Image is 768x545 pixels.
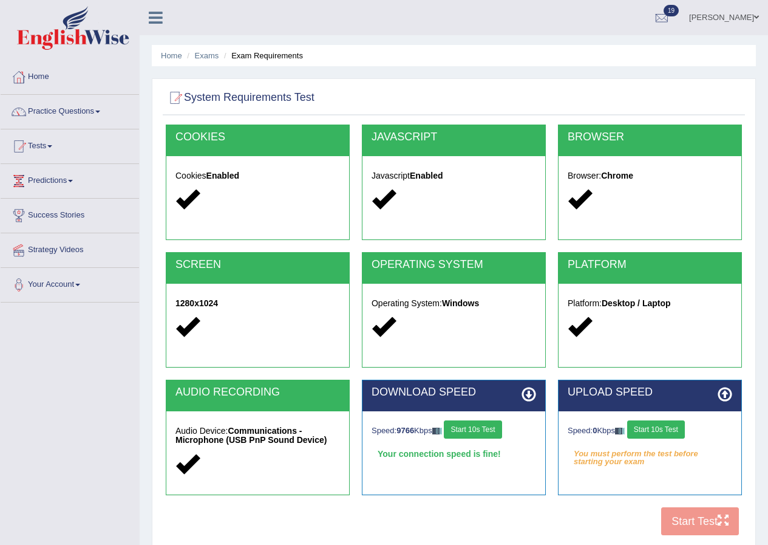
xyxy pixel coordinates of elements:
button: Start 10s Test [627,420,685,439]
div: Speed: Kbps [372,420,536,442]
div: Your connection speed is fine! [372,445,536,463]
a: Tests [1,129,139,160]
h2: SCREEN [175,259,340,271]
h5: Cookies [175,171,340,180]
h2: BROWSER [568,131,732,143]
strong: Communications - Microphone (USB PnP Sound Device) [175,426,327,445]
em: You must perform the test before starting your exam [568,445,732,463]
a: Predictions [1,164,139,194]
h2: System Requirements Test [166,89,314,107]
img: ajax-loader-fb-connection.gif [432,428,442,434]
h5: Audio Device: [175,427,340,445]
strong: Windows [442,298,479,308]
strong: 1280x1024 [175,298,218,308]
h2: COOKIES [175,131,340,143]
a: Success Stories [1,199,139,229]
h5: Operating System: [372,299,536,308]
h2: DOWNLOAD SPEED [372,386,536,399]
a: Practice Questions [1,95,139,125]
strong: 0 [593,426,597,435]
strong: Desktop / Laptop [602,298,671,308]
h2: PLATFORM [568,259,732,271]
h2: JAVASCRIPT [372,131,536,143]
li: Exam Requirements [221,50,303,61]
h2: OPERATING SYSTEM [372,259,536,271]
strong: Enabled [410,171,443,180]
a: Home [1,60,139,91]
h5: Javascript [372,171,536,180]
a: Home [161,51,182,60]
h2: AUDIO RECORDING [175,386,340,399]
h5: Platform: [568,299,732,308]
img: ajax-loader-fb-connection.gif [615,428,625,434]
span: 19 [664,5,679,16]
a: Exams [195,51,219,60]
div: Speed: Kbps [568,420,732,442]
strong: Enabled [206,171,239,180]
button: Start 10s Test [444,420,501,439]
a: Your Account [1,268,139,298]
strong: 9766 [396,426,414,435]
strong: Chrome [601,171,633,180]
a: Strategy Videos [1,233,139,264]
h2: UPLOAD SPEED [568,386,732,399]
h5: Browser: [568,171,732,180]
